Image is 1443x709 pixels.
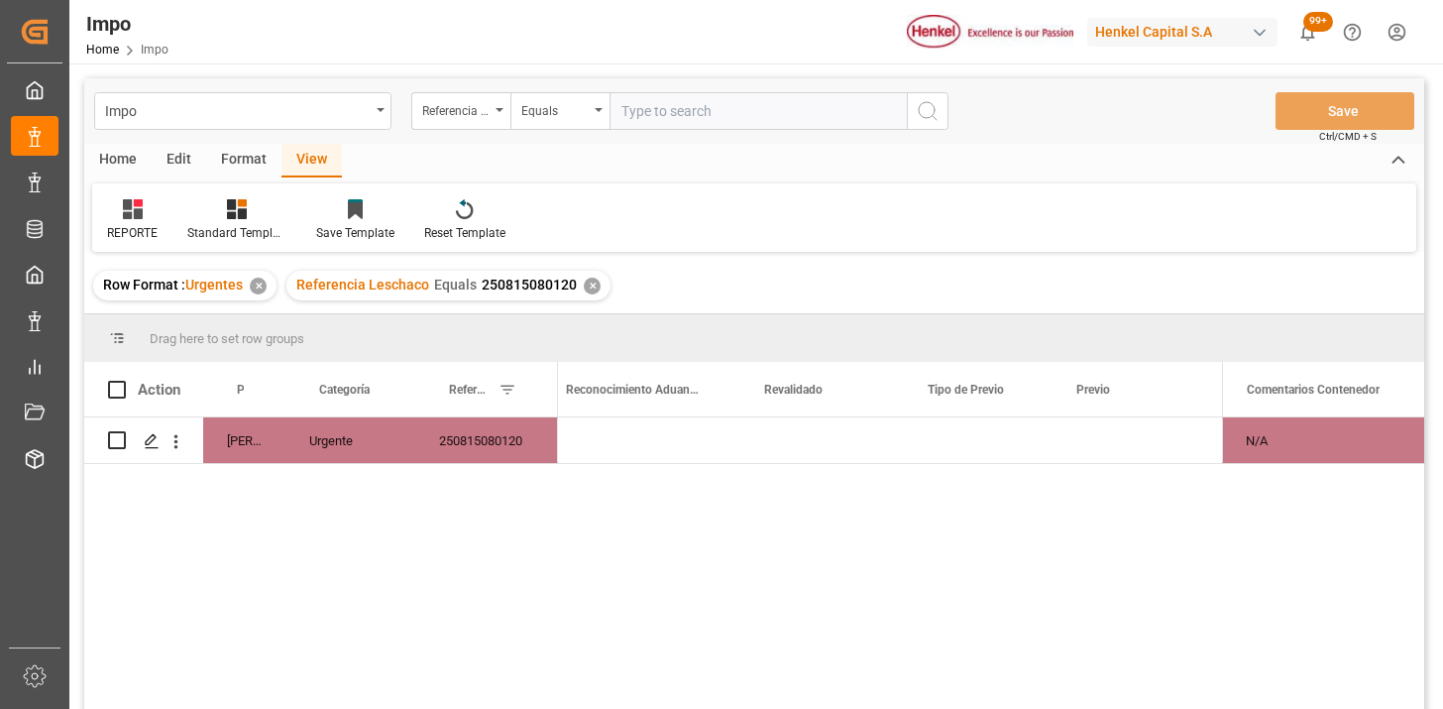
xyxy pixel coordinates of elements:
div: Action [138,381,180,399]
span: Referencia Leschaco [296,277,429,293]
div: Save Template [316,224,394,242]
button: search button [907,92,948,130]
div: View [281,144,342,177]
div: [PERSON_NAME] [203,417,285,463]
div: Edit [152,144,206,177]
div: Equals [521,97,589,120]
button: Help Center [1330,10,1375,55]
span: Revalidado [764,383,823,397]
div: Standard Templates [187,224,286,242]
button: open menu [510,92,610,130]
div: Reset Template [424,224,505,242]
div: N/A [1222,417,1424,463]
button: open menu [94,92,391,130]
div: ✕ [584,278,601,295]
span: Ctrl/CMD + S [1319,129,1377,144]
div: Press SPACE to select this row. [84,417,558,464]
div: Impo [86,9,168,39]
span: Reconocimiento Aduanero [566,383,699,397]
img: Henkel%20logo.jpg_1689854090.jpg [907,15,1073,50]
span: 99+ [1303,12,1333,32]
input: Type to search [610,92,907,130]
div: Impo [105,97,370,122]
span: Row Format : [103,277,185,293]
a: Home [86,43,119,57]
button: Save [1276,92,1414,130]
span: Referencia Leschaco [449,383,491,397]
button: show 100 new notifications [1285,10,1330,55]
div: Urgente [285,417,415,463]
button: open menu [411,92,510,130]
button: Henkel Capital S.A [1087,13,1285,51]
span: Equals [434,277,477,293]
span: 250815080120 [482,277,577,293]
div: 250815080120 [415,417,558,463]
div: Home [84,144,152,177]
span: Urgentes [185,277,243,293]
div: ✕ [250,278,267,295]
div: Format [206,144,281,177]
div: Press SPACE to select this row. [1222,417,1424,464]
span: Categoría [319,383,370,397]
span: Comentarios Contenedor [1247,383,1380,397]
span: Drag here to set row groups [150,331,304,346]
span: Previo [1076,383,1110,397]
span: Tipo de Previo [928,383,1004,397]
div: Referencia Leschaco [422,97,490,120]
span: Persona responsable de seguimiento [237,383,244,397]
div: REPORTE [107,224,158,242]
div: Henkel Capital S.A [1087,18,1277,47]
